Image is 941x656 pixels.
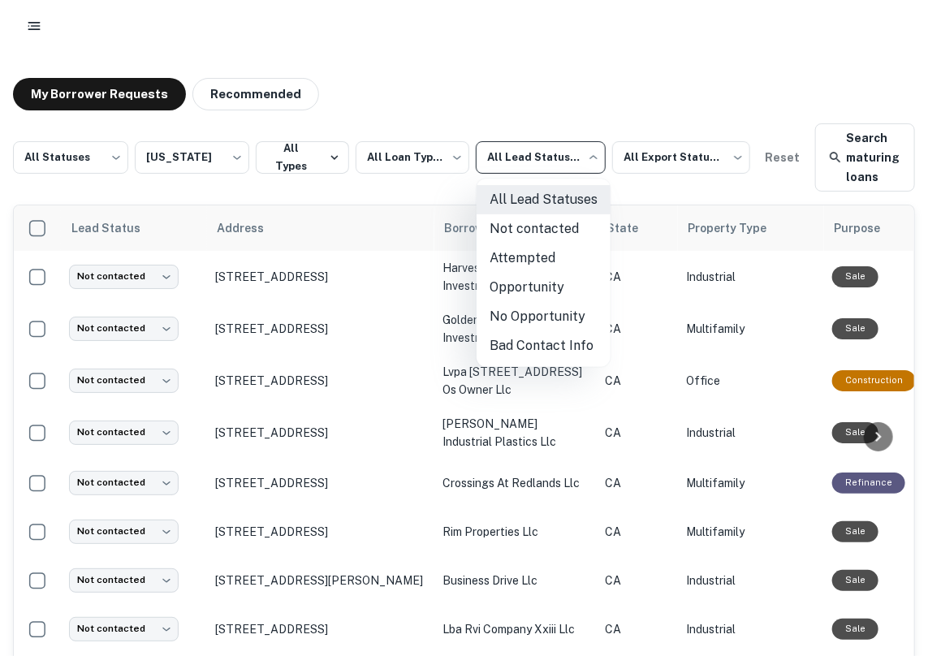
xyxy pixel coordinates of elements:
[477,331,611,360] li: Bad Contact Info
[477,302,611,331] li: No Opportunity
[477,185,611,214] li: All Lead Statuses
[477,214,611,244] li: Not contacted
[477,244,611,273] li: Attempted
[477,273,611,302] li: Opportunity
